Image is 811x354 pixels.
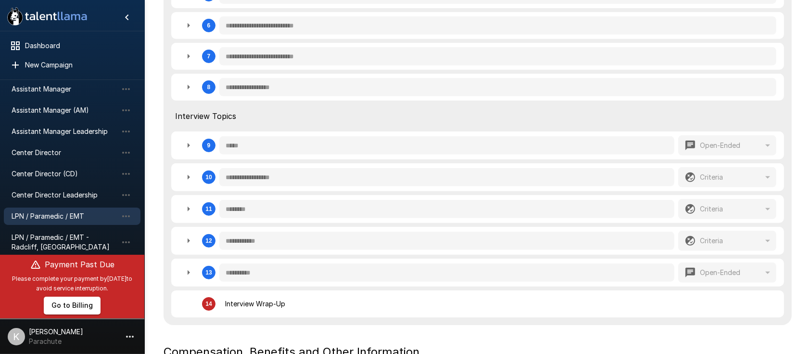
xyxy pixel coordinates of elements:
div: 8 [171,74,784,101]
div: 9 [171,131,784,159]
span: Interview Topics [175,110,780,122]
div: 11 [205,206,212,212]
div: 6 [171,12,784,39]
div: 9 [207,142,211,149]
div: 7 [171,43,784,70]
div: 6 [207,22,211,29]
div: 13 [171,259,784,287]
div: 10 [171,163,784,191]
div: 12 [171,227,784,255]
div: 14 [205,301,212,307]
div: 13 [205,269,212,276]
p: Open-Ended [700,268,740,277]
p: Interview Wrap-Up [225,299,285,309]
div: 7 [207,53,211,60]
p: Criteria [700,236,723,246]
div: 11 [171,195,784,223]
div: 12 [205,237,212,244]
div: 8 [207,84,211,91]
div: 10 [205,174,212,181]
p: Open-Ended [700,141,740,150]
p: Criteria [700,172,723,182]
p: Criteria [700,204,723,214]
